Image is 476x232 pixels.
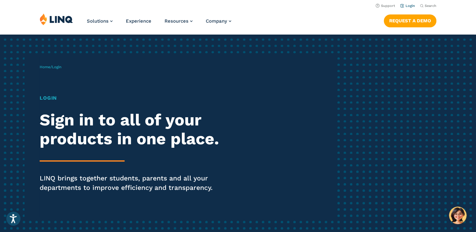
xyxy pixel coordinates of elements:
[40,174,223,192] p: LINQ brings together students, parents and all your departments to improve efficiency and transpa...
[87,13,231,34] nav: Primary Navigation
[165,18,188,24] span: Resources
[449,207,467,224] button: Hello, have a question? Let’s chat.
[206,18,231,24] a: Company
[384,13,436,27] nav: Button Navigation
[40,94,223,102] h1: Login
[40,13,73,25] img: LINQ | K‑12 Software
[52,65,61,69] span: Login
[87,18,113,24] a: Solutions
[126,18,151,24] a: Experience
[40,111,223,148] h2: Sign in to all of your products in one place.
[376,4,395,8] a: Support
[40,65,61,69] span: /
[420,3,436,8] button: Open Search Bar
[384,14,436,27] a: Request a Demo
[165,18,193,24] a: Resources
[40,65,50,69] a: Home
[425,4,436,8] span: Search
[400,4,415,8] a: Login
[206,18,227,24] span: Company
[87,18,109,24] span: Solutions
